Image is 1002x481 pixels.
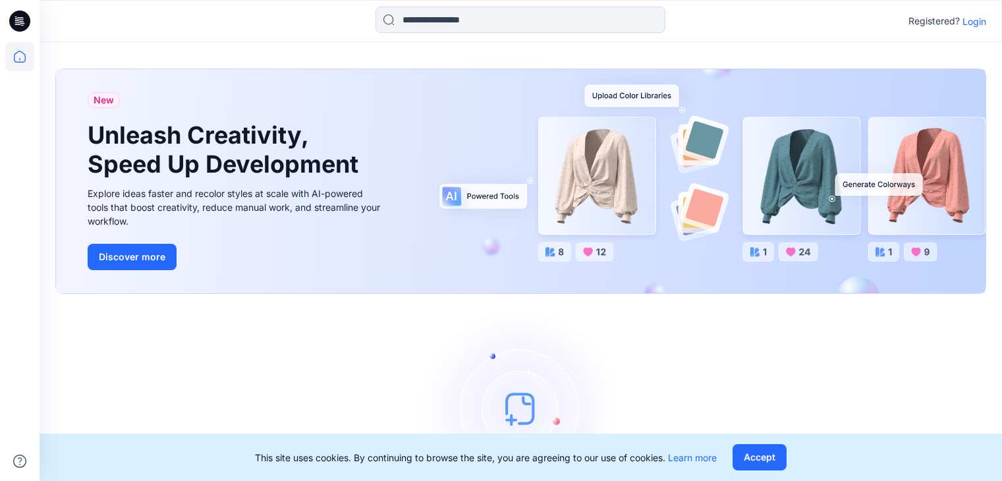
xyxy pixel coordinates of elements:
span: New [94,92,114,108]
div: Explore ideas faster and recolor styles at scale with AI-powered tools that boost creativity, red... [88,186,384,228]
p: This site uses cookies. By continuing to browse the site, you are agreeing to our use of cookies. [255,451,717,465]
p: Login [962,14,986,28]
h1: Unleash Creativity, Speed Up Development [88,121,364,178]
a: Learn more [668,452,717,463]
p: Registered? [908,13,960,29]
a: Discover more [88,244,384,270]
button: Accept [733,444,787,470]
button: Discover more [88,244,177,270]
